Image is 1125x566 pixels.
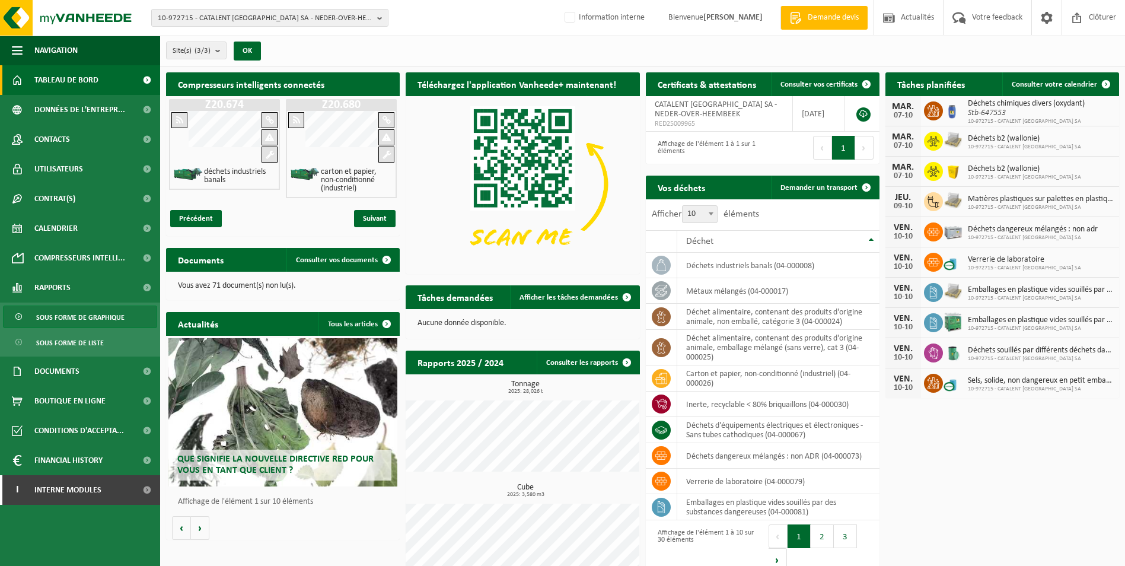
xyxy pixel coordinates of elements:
[286,248,399,272] a: Consulter vos documents
[36,306,125,329] span: Sous forme de graphique
[168,338,397,486] a: Que signifie la nouvelle directive RED pour vous en tant que client ?
[172,99,277,111] h1: Z20.674
[891,102,915,112] div: MAR.
[34,475,101,505] span: Interne modules
[943,372,963,392] img: LP-OT-00060-CU
[968,386,1113,393] span: 10-972715 - CATALENT [GEOGRAPHIC_DATA] SA
[891,233,915,241] div: 10-10
[34,416,124,446] span: Conditions d'accepta...
[891,193,915,202] div: JEU.
[289,99,394,111] h1: Z20.680
[151,9,388,27] button: 10-972715 - CATALENT [GEOGRAPHIC_DATA] SA - NEDER-OVER-HEEMBEEK
[652,209,759,219] label: Afficher éléments
[686,237,713,246] span: Déchet
[891,344,915,354] div: VEN.
[885,72,977,96] h2: Tâches planifiées
[968,265,1081,272] span: 10-972715 - CATALENT [GEOGRAPHIC_DATA] SA
[406,285,505,309] h2: Tâches demandées
[891,163,915,172] div: MAR.
[943,221,963,241] img: PB-LB-0680-HPE-GY-11
[412,492,639,498] span: 2025: 3,580 m3
[968,174,1081,181] span: 10-972715 - CATALENT [GEOGRAPHIC_DATA] SA
[943,281,963,301] img: LP-PA-00000-WDN-11
[34,154,83,184] span: Utilisateurs
[178,498,394,506] p: Affichage de l'élément 1 sur 10 éléments
[677,253,879,278] td: déchets industriels banals (04-000008)
[891,284,915,293] div: VEN.
[968,355,1113,363] span: 10-972715 - CATALENT [GEOGRAPHIC_DATA] SA
[166,42,227,59] button: Site(s)(3/3)
[793,96,844,132] td: [DATE]
[412,389,639,395] span: 2025: 28,026 t
[891,323,915,332] div: 10-10
[943,251,963,271] img: LP-OT-00060-CU
[968,195,1113,204] span: Matières plastiques sur palettes en plastique (plaques pp alvéolaires blanc+ ps ...
[172,516,191,540] button: Vorige
[968,109,1006,117] i: Stb-647553
[891,132,915,142] div: MAR.
[891,202,915,211] div: 09-10
[12,475,23,505] span: I
[943,190,963,211] img: LP-PA-00000-WDN-11
[354,210,396,227] span: Suivant
[968,144,1081,151] span: 10-972715 - CATALENT [GEOGRAPHIC_DATA] SA
[805,12,862,24] span: Demande devis
[677,365,879,392] td: carton et papier, non-conditionné (industriel) (04-000026)
[968,285,1113,295] span: Emballages en plastique vides souillés par des substances dangereuses
[703,13,763,22] strong: [PERSON_NAME]
[510,285,639,309] a: Afficher les tâches demandées
[652,135,757,161] div: Affichage de l'élément 1 à 1 sur 1 éléments
[968,234,1098,241] span: 10-972715 - CATALENT [GEOGRAPHIC_DATA] SA
[173,42,211,60] span: Site(s)
[891,293,915,301] div: 10-10
[655,100,777,119] span: CATALENT [GEOGRAPHIC_DATA] SA - NEDER-OVER-HEEMBEEK
[968,316,1113,325] span: Emballages en plastique vides souillés par des substances dangereuses
[34,125,70,154] span: Contacts
[195,47,211,55] count: (3/3)
[34,184,75,214] span: Contrat(s)
[321,168,391,193] h4: carton et papier, non-conditionné (industriel)
[36,332,104,354] span: Sous forme de liste
[34,95,125,125] span: Données de l'entrepr...
[562,9,645,27] label: Information interne
[34,446,103,475] span: Financial History
[891,172,915,180] div: 07-10
[412,484,639,498] h3: Cube
[943,100,963,120] img: LP-OT-00060-HPE-21
[406,96,639,272] img: Download de VHEPlus App
[891,223,915,233] div: VEN.
[968,134,1081,144] span: Déchets b2 (wallonie)
[34,273,71,303] span: Rapports
[677,443,879,469] td: déchets dangereux mélangés : non ADR (04-000073)
[788,524,811,548] button: 1
[855,136,874,160] button: Next
[191,516,209,540] button: Volgende
[968,225,1098,234] span: Déchets dangereux mélangés : non adr
[943,160,963,180] img: LP-SB-00050-HPE-22
[166,248,235,271] h2: Documents
[780,184,858,192] span: Demander un transport
[166,312,230,335] h2: Actualités
[769,524,788,548] button: Previous
[406,72,628,96] h2: Téléchargez l'application Vanheede+ maintenant!
[646,72,768,96] h2: Certificats & attestations
[968,255,1081,265] span: Verrerie de laboratoire
[34,243,125,273] span: Compresseurs intelli...
[968,295,1113,302] span: 10-972715 - CATALENT [GEOGRAPHIC_DATA] SA
[173,167,203,182] img: HK-XZ-20-GN-01
[3,331,157,354] a: Sous forme de liste
[891,354,915,362] div: 10-10
[34,36,78,65] span: Navigation
[677,392,879,417] td: inerte, recyclable < 80% briquaillons (04-000030)
[34,214,78,243] span: Calendrier
[34,386,106,416] span: Boutique en ligne
[891,263,915,271] div: 10-10
[646,176,717,199] h2: Vos déchets
[771,176,878,199] a: Demander un transport
[891,112,915,120] div: 07-10
[677,330,879,365] td: déchet alimentaire, contenant des produits d'origine animale, emballage mélangé (sans verre), cat...
[318,312,399,336] a: Tous les articles
[891,384,915,392] div: 10-10
[166,72,400,96] h2: Compresseurs intelligents connectés
[813,136,832,160] button: Previous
